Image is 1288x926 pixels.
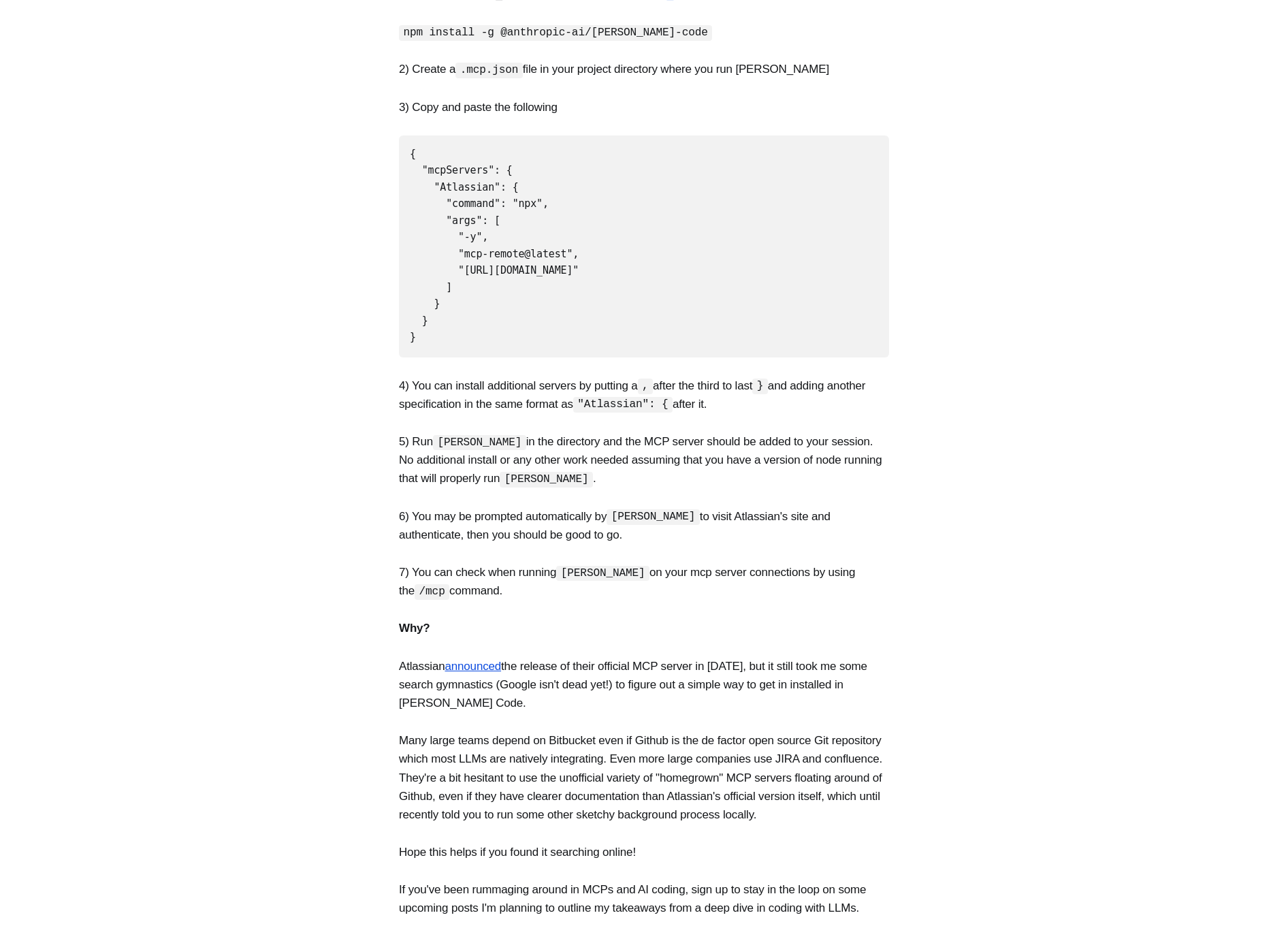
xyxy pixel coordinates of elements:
code: { "mcpServers": { "Atlassian": { "command": "npx", "args": [ "-y", "mcp-remote@latest", "[URL][DO... [410,148,579,344]
code: [PERSON_NAME] [607,509,700,525]
code: [PERSON_NAME] [500,472,593,488]
code: [PERSON_NAME] [556,566,649,581]
p: 3) Copy and paste the following [399,98,889,116]
strong: Why? [399,622,430,635]
p: 4) You can install additional servers by putting a after the third to last and adding another spe... [399,377,889,413]
p: 5) Run in the directory and the MCP server should be added to your session. No additional install... [399,432,889,488]
code: } [752,379,767,394]
code: npm install -g @anthropic-ai/[PERSON_NAME]-code [399,25,712,41]
p: 7) You can check when running on your mcp server connections by using the command. [399,563,889,600]
code: "Atlassian": { [573,397,673,413]
code: [PERSON_NAME] [433,435,526,451]
p: 6) You may be prompted automatically by to visit Atlassian's site and authenticate, then you shou... [399,507,889,544]
p: Many large teams depend on Bitbucket even if Github is the de factor open source Git repository w... [399,731,889,824]
a: announced [445,660,501,673]
p: If you've been rummaging around in MCPs and AI coding, sign up to stay in the loop on some upcomi... [399,880,889,917]
code: /mcp [415,584,449,600]
p: 2) Create a file in your project directory where you run [PERSON_NAME] [399,60,889,78]
p: Atlassian the release of their official MCP server in [DATE], but it still took me some search gy... [399,657,889,713]
p: Hope this helps if you found it searching online! [399,843,889,861]
code: , [638,379,653,394]
code: .mcp.json [455,63,523,78]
